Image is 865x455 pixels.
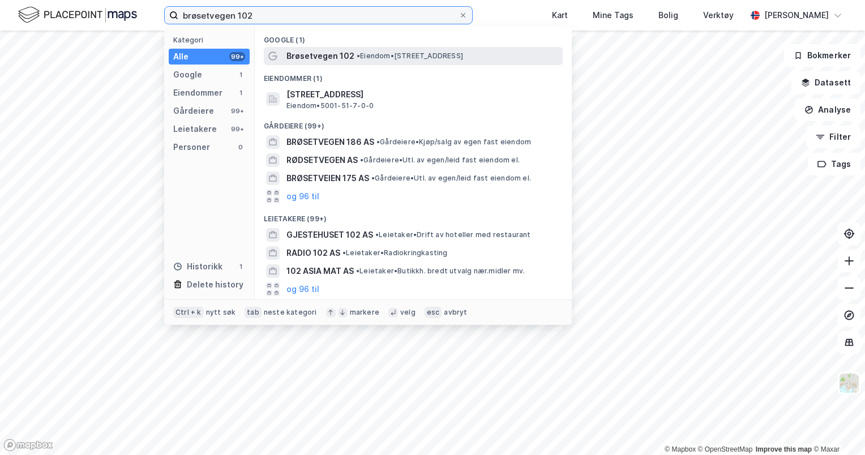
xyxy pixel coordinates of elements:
[806,126,860,148] button: Filter
[286,190,319,203] button: og 96 til
[375,230,379,239] span: •
[444,308,467,317] div: avbryt
[245,307,262,318] div: tab
[764,8,829,22] div: [PERSON_NAME]
[173,36,250,44] div: Kategori
[342,248,448,257] span: Leietaker • Radiokringkasting
[360,156,520,165] span: Gårdeiere • Utl. av egen/leid fast eiendom el.
[173,68,202,81] div: Google
[838,372,860,394] img: Z
[286,228,373,242] span: GJESTEHUSET 102 AS
[425,307,442,318] div: esc
[173,260,222,273] div: Historikk
[371,174,375,182] span: •
[286,88,558,101] span: [STREET_ADDRESS]
[229,52,245,61] div: 99+
[371,174,531,183] span: Gårdeiere • Utl. av egen/leid fast eiendom el.
[360,156,363,164] span: •
[236,88,245,97] div: 1
[756,445,812,453] a: Improve this map
[552,8,568,22] div: Kart
[236,143,245,152] div: 0
[703,8,734,22] div: Verktøy
[376,138,531,147] span: Gårdeiere • Kjøp/salg av egen fast eiendom
[784,44,860,67] button: Bokmerker
[357,51,360,60] span: •
[229,106,245,115] div: 99+
[173,122,217,136] div: Leietakere
[665,445,696,453] a: Mapbox
[18,5,137,25] img: logo.f888ab2527a4732fd821a326f86c7f29.svg
[286,264,354,278] span: 102 ASIA MAT AS
[173,50,189,63] div: Alle
[286,49,354,63] span: Brøsetvegen 102
[286,246,340,260] span: RADIO 102 AS
[3,439,53,452] a: Mapbox homepage
[173,307,204,318] div: Ctrl + k
[255,113,572,133] div: Gårdeiere (99+)
[286,282,319,296] button: og 96 til
[173,86,222,100] div: Eiendommer
[173,140,210,154] div: Personer
[658,8,678,22] div: Bolig
[236,262,245,271] div: 1
[255,205,572,226] div: Leietakere (99+)
[178,7,459,24] input: Søk på adresse, matrikkel, gårdeiere, leietakere eller personer
[376,138,380,146] span: •
[593,8,633,22] div: Mine Tags
[255,27,572,47] div: Google (1)
[286,153,358,167] span: RØDSETVEGEN AS
[698,445,753,453] a: OpenStreetMap
[264,308,317,317] div: neste kategori
[357,51,463,61] span: Eiendom • [STREET_ADDRESS]
[236,70,245,79] div: 1
[791,71,860,94] button: Datasett
[808,153,860,175] button: Tags
[229,125,245,134] div: 99+
[286,101,374,110] span: Eiendom • 5001-51-7-0-0
[400,308,416,317] div: velg
[350,308,379,317] div: markere
[356,267,525,276] span: Leietaker • Butikkh. bredt utvalg nær.midler mv.
[808,401,865,455] iframe: Chat Widget
[286,135,374,149] span: BRØSETVEGEN 186 AS
[187,278,243,291] div: Delete history
[342,248,346,257] span: •
[255,298,572,319] div: Historikk (1)
[795,98,860,121] button: Analyse
[255,65,572,85] div: Eiendommer (1)
[173,104,214,118] div: Gårdeiere
[286,171,369,185] span: BRØSETVEIEN 175 AS
[206,308,236,317] div: nytt søk
[356,267,359,275] span: •
[375,230,531,239] span: Leietaker • Drift av hoteller med restaurant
